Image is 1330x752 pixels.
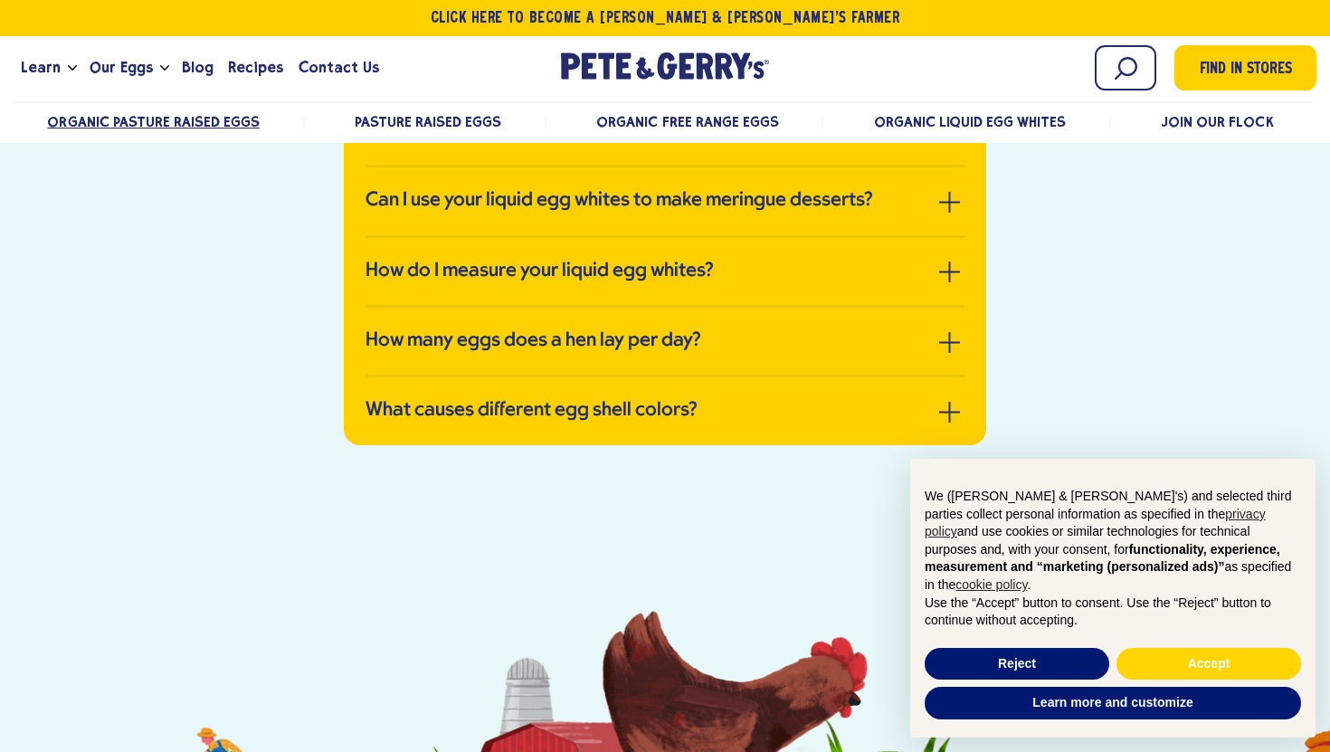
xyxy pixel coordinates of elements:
[925,687,1301,719] button: Learn more and customize
[925,648,1109,681] button: Reject
[182,56,214,79] span: Blog
[1174,45,1316,90] a: Find in Stores
[291,43,386,92] a: Contact Us
[366,399,698,423] h3: What causes different egg shell colors?
[14,43,68,92] a: Learn
[355,113,501,130] a: Pasture Raised Eggs
[1095,45,1156,90] input: Search
[175,43,221,92] a: Blog
[1116,648,1301,681] button: Accept
[228,56,283,79] span: Recipes
[366,189,873,213] h3: Can I use your liquid egg whites to make meringue desserts?
[160,65,169,71] button: Open the dropdown menu for Our Eggs
[82,43,160,92] a: Our Eggs
[299,56,379,79] span: Contact Us
[1161,113,1273,130] a: Join Our Flock
[366,260,714,283] h3: How do I measure your liquid egg whites?
[14,101,1316,140] nav: desktop product menu
[366,329,701,353] h3: How many eggs does a hen lay per day?
[925,595,1301,630] p: Use the “Accept” button to consent. Use the “Reject” button to continue without accepting.
[68,65,77,71] button: Open the dropdown menu for Learn
[221,43,290,92] a: Recipes
[925,488,1301,595] p: We ([PERSON_NAME] & [PERSON_NAME]'s) and selected third parties collect personal information as s...
[21,56,61,79] span: Learn
[1200,58,1292,82] span: Find in Stores
[47,113,260,130] a: Organic Pasture Raised Eggs
[90,56,153,79] span: Our Eggs
[874,113,1067,130] a: Organic Liquid Egg Whites
[596,113,778,130] a: Organic Free Range Eggs
[955,577,1027,592] a: cookie policy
